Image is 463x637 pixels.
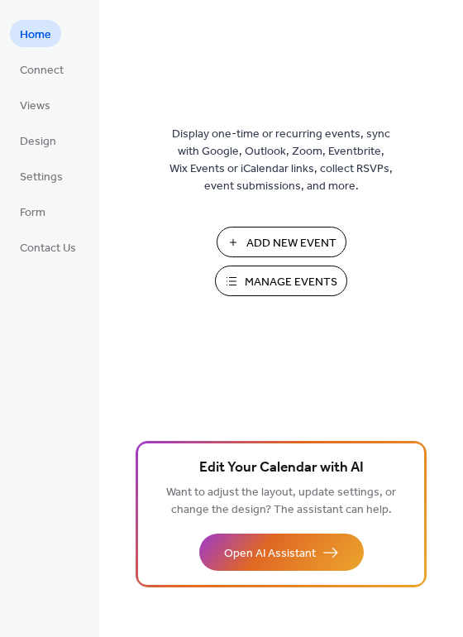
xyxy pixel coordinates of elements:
span: Contact Us [20,240,76,257]
a: Home [10,20,61,47]
span: Design [20,133,56,151]
a: Contact Us [10,233,86,261]
a: Connect [10,55,74,83]
span: Want to adjust the layout, update settings, or change the design? The assistant can help. [166,481,396,521]
button: Manage Events [215,266,347,296]
a: Settings [10,162,73,189]
a: Design [10,127,66,154]
span: Add New Event [246,235,337,252]
a: Views [10,91,60,118]
span: Settings [20,169,63,186]
a: Form [10,198,55,225]
span: Edit Your Calendar with AI [199,457,364,480]
span: Views [20,98,50,115]
button: Open AI Assistant [199,534,364,571]
span: Connect [20,62,64,79]
span: Display one-time or recurring events, sync with Google, Outlook, Zoom, Eventbrite, Wix Events or ... [169,126,393,195]
span: Form [20,204,45,222]
span: Home [20,26,51,44]
span: Open AI Assistant [224,545,316,563]
span: Manage Events [245,274,337,291]
button: Add New Event [217,227,346,257]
